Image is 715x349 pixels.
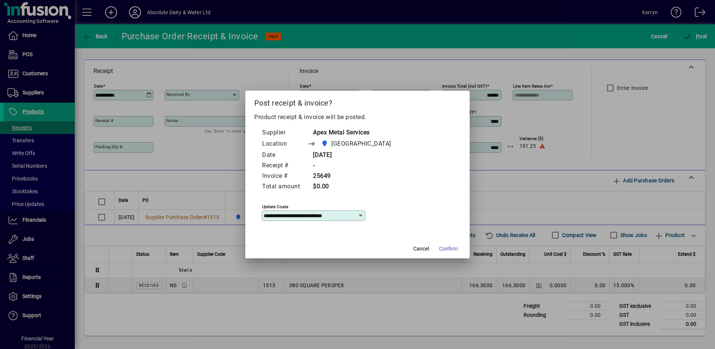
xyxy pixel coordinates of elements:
td: 25649 [307,171,405,182]
td: $0.00 [307,182,405,192]
td: Date [262,150,307,161]
span: [GEOGRAPHIC_DATA] [331,139,391,148]
mat-label: Update costs [262,204,288,209]
button: Cancel [409,242,433,255]
td: Location [262,138,307,150]
span: Matata Road [319,139,394,149]
td: Apex Metal Services [307,128,405,138]
td: Total amount [262,182,307,192]
td: Receipt # [262,161,307,171]
button: Confirm [436,242,461,255]
td: Invoice # [262,171,307,182]
td: - [307,161,405,171]
td: [DATE] [307,150,405,161]
td: Supplier [262,128,307,138]
p: Product receipt & invoice will be posted. [254,113,461,122]
span: Confirm [439,245,458,253]
h2: Post receipt & invoice? [245,91,470,112]
span: Cancel [413,245,429,253]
